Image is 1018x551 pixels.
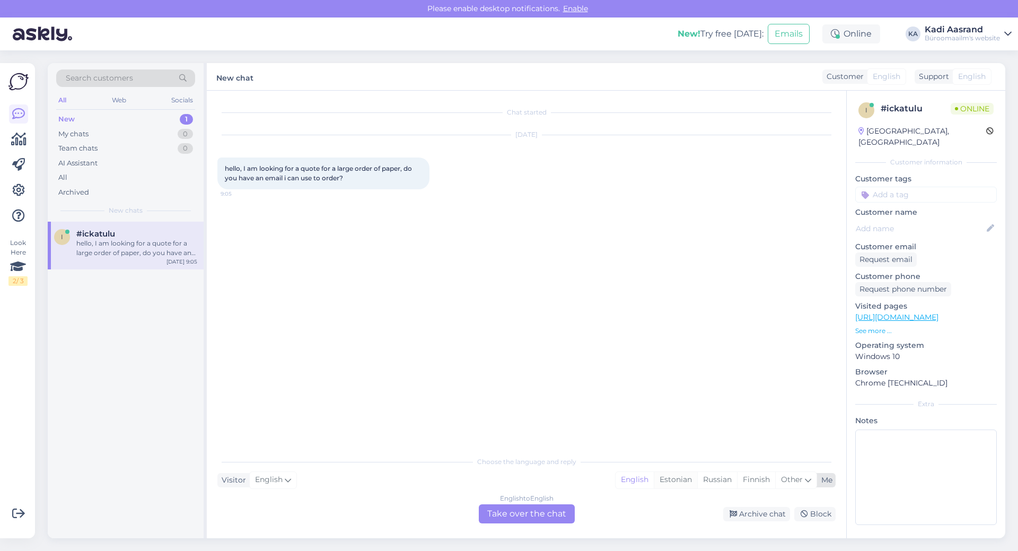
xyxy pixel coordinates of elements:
[855,340,997,351] p: Operating system
[855,187,997,203] input: Add a tag
[66,73,133,84] span: Search customers
[58,158,98,169] div: AI Assistant
[8,72,29,92] img: Askly Logo
[479,504,575,523] div: Take over the chat
[855,415,997,426] p: Notes
[781,475,803,484] span: Other
[855,207,997,218] p: Customer name
[180,114,193,125] div: 1
[855,252,917,267] div: Request email
[817,475,832,486] div: Me
[855,351,997,362] p: Windows 10
[925,25,1000,34] div: Kadi Aasrand
[56,93,68,107] div: All
[723,507,790,521] div: Archive chat
[166,258,197,266] div: [DATE] 9:05
[58,172,67,183] div: All
[654,472,697,488] div: Estonian
[873,71,900,82] span: English
[881,102,951,115] div: # ickatulu
[110,93,128,107] div: Web
[58,114,75,125] div: New
[906,27,920,41] div: KA
[697,472,737,488] div: Russian
[225,164,414,182] span: hello, I am looking for a quote for a large order of paper, do you have an email i can use to order?
[865,106,867,114] span: i
[255,474,283,486] span: English
[216,69,253,84] label: New chat
[855,399,997,409] div: Extra
[855,378,997,389] p: Chrome [TECHNICAL_ID]
[856,223,985,234] input: Add name
[855,241,997,252] p: Customer email
[178,129,193,139] div: 0
[169,93,195,107] div: Socials
[58,129,89,139] div: My chats
[855,282,951,296] div: Request phone number
[855,173,997,185] p: Customer tags
[8,276,28,286] div: 2 / 3
[958,71,986,82] span: English
[678,29,700,39] b: New!
[855,326,997,336] p: See more ...
[58,187,89,198] div: Archived
[794,507,836,521] div: Block
[58,143,98,154] div: Team chats
[855,158,997,167] div: Customer information
[855,301,997,312] p: Visited pages
[855,312,938,322] a: [URL][DOMAIN_NAME]
[855,366,997,378] p: Browser
[76,239,197,258] div: hello, I am looking for a quote for a large order of paper, do you have an email i can use to order?
[76,229,115,239] span: #ickatulu
[822,71,864,82] div: Customer
[951,103,994,115] span: Online
[737,472,775,488] div: Finnish
[217,475,246,486] div: Visitor
[8,238,28,286] div: Look Here
[858,126,986,148] div: [GEOGRAPHIC_DATA], [GEOGRAPHIC_DATA]
[678,28,763,40] div: Try free [DATE]:
[217,130,836,139] div: [DATE]
[500,494,554,503] div: English to English
[109,206,143,215] span: New chats
[221,190,260,198] span: 9:05
[61,233,63,241] span: i
[925,34,1000,42] div: Büroomaailm's website
[915,71,949,82] div: Support
[560,4,591,13] span: Enable
[768,24,810,44] button: Emails
[822,24,880,43] div: Online
[217,108,836,117] div: Chat started
[855,271,997,282] p: Customer phone
[616,472,654,488] div: English
[178,143,193,154] div: 0
[925,25,1012,42] a: Kadi AasrandBüroomaailm's website
[217,457,836,467] div: Choose the language and reply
